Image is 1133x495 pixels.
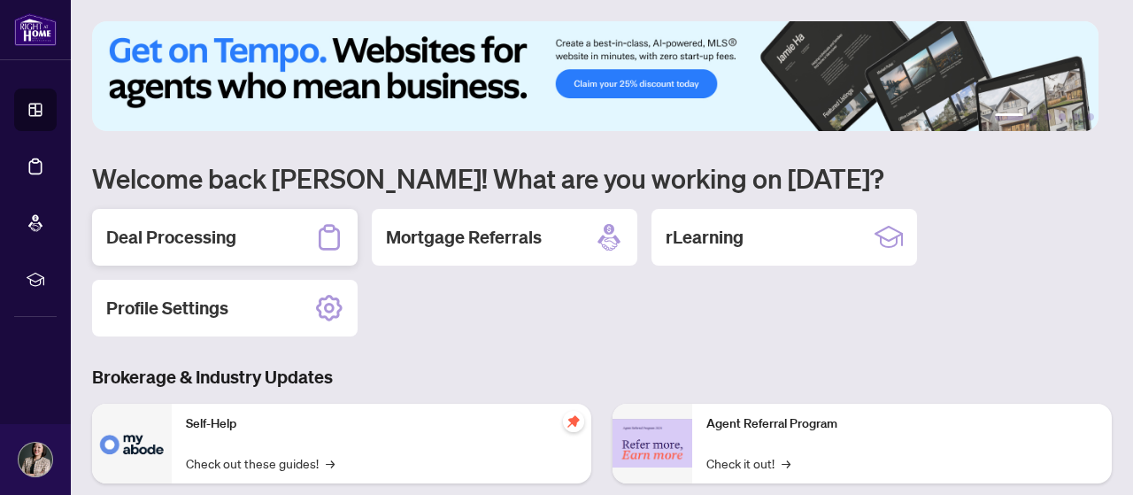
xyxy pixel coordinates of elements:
h1: Welcome back [PERSON_NAME]! What are you working on [DATE]? [92,161,1112,195]
a: Check it out!→ [706,453,790,473]
h2: rLearning [666,225,744,250]
img: Self-Help [92,404,172,483]
img: logo [14,13,57,46]
p: Self-Help [186,414,577,434]
img: Profile Icon [19,443,52,476]
span: → [782,453,790,473]
img: Slide 0 [92,21,1098,131]
h2: Profile Settings [106,296,228,321]
img: Agent Referral Program [613,419,692,468]
a: Check out these guides!→ [186,453,335,473]
h2: Deal Processing [106,225,236,250]
h3: Brokerage & Industry Updates [92,365,1112,390]
button: 2 [1030,113,1037,120]
button: 5 [1073,113,1080,120]
button: 6 [1087,113,1094,120]
span: → [326,453,335,473]
button: 4 [1059,113,1066,120]
button: 1 [995,113,1023,120]
span: pushpin [563,411,584,432]
button: 3 [1044,113,1052,120]
button: Open asap [1062,433,1115,486]
p: Agent Referral Program [706,414,1098,434]
h2: Mortgage Referrals [386,225,542,250]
